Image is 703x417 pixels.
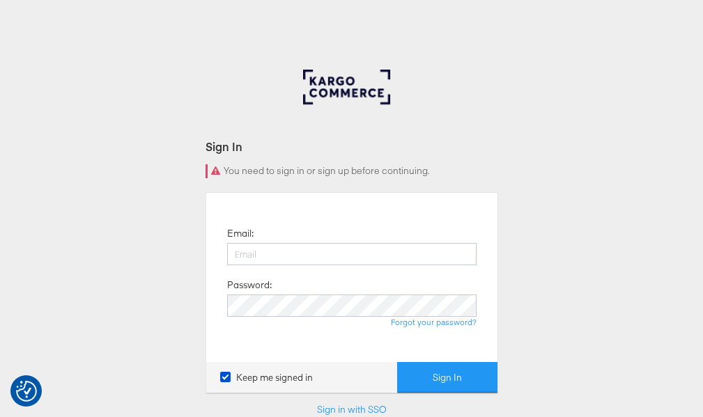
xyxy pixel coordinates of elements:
[227,243,477,265] input: Email
[206,164,498,178] div: You need to sign in or sign up before continuing.
[227,278,272,292] label: Password:
[16,381,37,402] img: Revisit consent button
[391,317,477,327] a: Forgot your password?
[220,371,313,384] label: Keep me signed in
[16,381,37,402] button: Consent Preferences
[317,403,387,416] a: Sign in with SSO
[397,362,497,393] button: Sign In
[227,227,254,240] label: Email:
[206,139,498,155] div: Sign In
